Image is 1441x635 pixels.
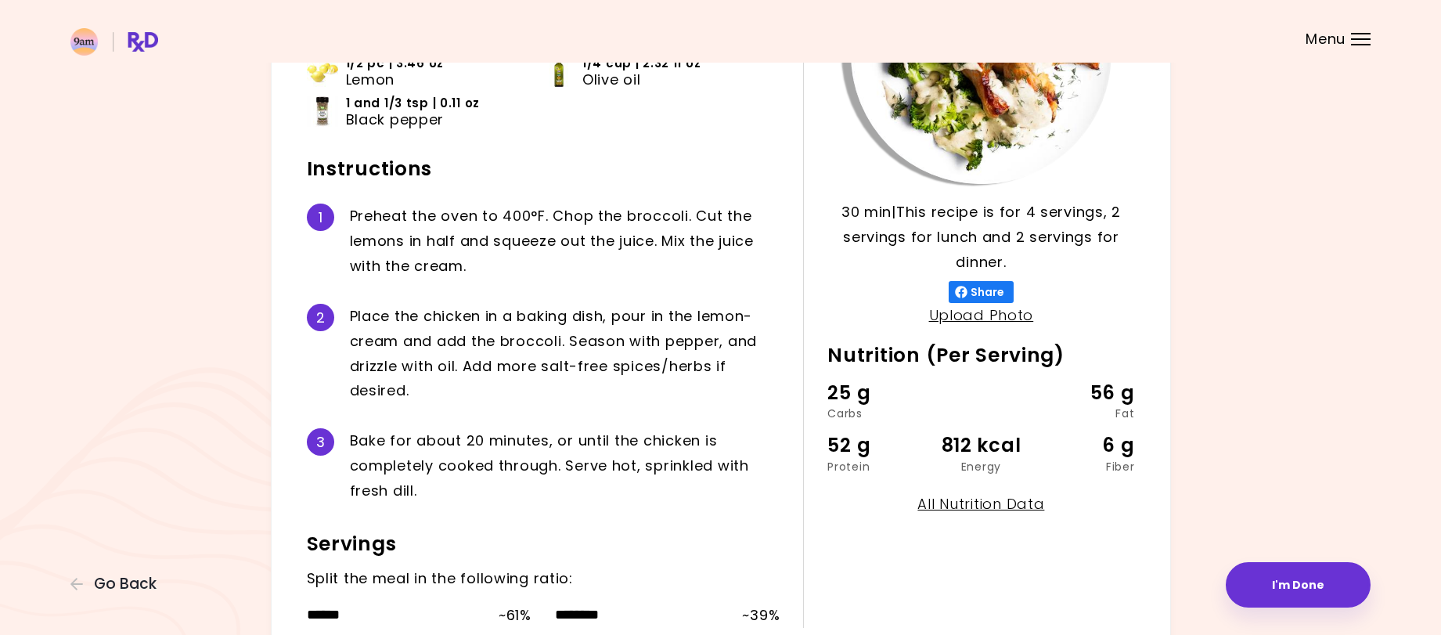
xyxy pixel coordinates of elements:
[582,71,640,88] span: Olive oil
[307,428,334,456] div: 3
[742,603,780,628] div: ~ 39 %
[1032,408,1135,419] div: Fat
[582,55,701,72] span: 1/4 cup | 2.32 fl oz
[827,343,1134,368] h2: Nutrition (Per Serving)
[346,111,445,128] span: Black pepper
[346,55,445,72] span: 1/2 pc | 3.46 oz
[307,204,334,231] div: 1
[827,408,930,419] div: Carbs
[1226,562,1371,608] button: I'm Done
[929,305,1034,325] a: Upload Photo
[346,95,481,112] span: 1 and 1/3 tsp | 0.11 oz
[307,532,780,557] h2: Servings
[70,575,164,593] button: Go Back
[1032,378,1135,408] div: 56 g
[827,431,930,460] div: 52 g
[350,428,780,503] div: B a k e f o r a b o u t 2 0 m i n u t e s , o r u n t i l t h e c h i c k e n i s c o m p l e t e...
[499,603,531,628] div: ~ 61 %
[70,28,158,56] img: RxDiet
[94,575,157,593] span: Go Back
[307,566,780,591] div: Split the meal in the following ratio:
[827,200,1134,275] p: 30 min | This recipe is for 4 servings, 2 servings for lunch and 2 servings for dinner.
[1032,431,1135,460] div: 6 g
[1032,461,1135,472] div: Fiber
[307,304,334,331] div: 2
[346,71,395,88] span: Lemon
[917,494,1044,514] a: All Nutrition Data
[827,461,930,472] div: Protein
[967,286,1007,298] span: Share
[350,304,780,403] div: P l a c e t h e c h i c k e n i n a b a k i n g d i s h , p o u r i n t h e l e m o n - c r e a m...
[949,281,1014,303] button: Share
[930,431,1032,460] div: 812 kcal
[350,204,780,279] div: P r e h e a t t h e o v e n t o 4 0 0 ° F . C h o p t h e b r o c c o l i . C u t t h e l e m o n...
[307,157,780,182] h2: Instructions
[930,461,1032,472] div: Energy
[827,378,930,408] div: 25 g
[1306,32,1346,46] span: Menu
